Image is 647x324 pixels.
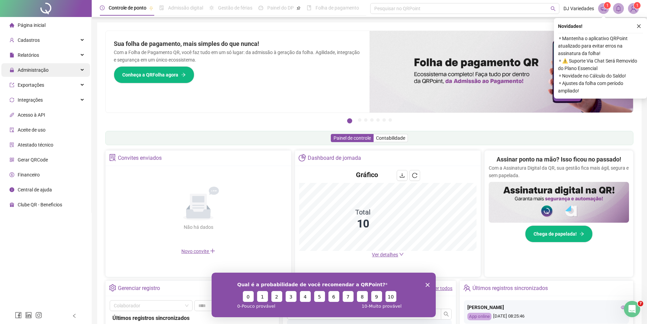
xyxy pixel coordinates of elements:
p: Com a Assinatura Digital da QR, sua gestão fica mais ágil, segura e sem papelada. [489,164,629,179]
span: 7 [638,301,643,306]
sup: Atualize o seu contato no menu Meus Dados [634,2,641,9]
span: clock-circle [100,5,105,10]
span: home [10,23,14,28]
span: lock [10,68,14,72]
p: Com a Folha de Pagamento QR, você faz tudo em um só lugar: da admissão à geração da folha. Agilid... [114,49,361,64]
span: 1 [636,3,639,8]
span: search [444,311,449,317]
span: Novo convite [181,249,215,254]
div: Gerenciar registro [118,283,160,294]
a: Ver todos [432,286,452,291]
span: instagram [35,312,42,319]
span: plus [210,248,215,254]
span: ⚬ ⚠️ Suporte Via Chat Será Removido do Plano Essencial [558,57,643,72]
span: sync [10,98,14,102]
span: eye [621,305,626,310]
span: down [399,252,404,257]
span: Atestado técnico [18,142,53,148]
span: Cadastros [18,37,40,43]
span: download [399,173,405,178]
span: left [72,313,77,318]
span: qrcode [10,157,14,162]
span: Controle de ponto [109,5,146,11]
button: 4 [370,118,374,122]
span: Aceite de uso [18,127,46,133]
span: DJ Variedades [563,5,594,12]
button: 1 [347,118,352,123]
h2: Assinar ponto na mão? Isso ficou no passado! [497,155,621,164]
img: 88163 [628,3,639,14]
span: close [636,24,641,29]
div: Últimos registros sincronizados [112,314,272,322]
div: Convites enviados [118,152,162,164]
span: Painel do DP [267,5,294,11]
span: Administração [18,67,49,73]
h2: Sua folha de pagamento, mais simples do que nunca! [114,39,361,49]
span: bell [615,5,622,12]
span: Painel de controle [334,135,371,141]
span: Folha de pagamento [316,5,359,11]
span: ⚬ Ajustes da folha com período ampliado! [558,80,643,95]
h4: Gráfico [356,170,378,180]
div: Dashboard de jornada [308,152,361,164]
span: solution [10,142,14,147]
span: export [10,83,14,87]
span: team [463,284,470,291]
span: Relatórios [18,52,39,58]
sup: 1 [604,2,611,9]
span: pushpin [296,6,301,10]
span: ⚬ Mantenha o aplicativo QRPoint atualizado para evitar erros na assinatura da folha! [558,35,643,57]
span: solution [109,154,116,161]
span: user-add [10,38,14,42]
img: banner%2F8d14a306-6205-4263-8e5b-06e9a85ad873.png [370,31,633,113]
span: dollar [10,172,14,177]
button: Conheça a QRFolha agora [114,66,194,83]
a: Ver detalhes down [372,252,404,257]
span: Central de ajuda [18,187,52,192]
span: Novidades ! [558,22,582,30]
span: linkedin [25,312,32,319]
span: Chega de papelada! [534,230,577,238]
span: pushpin [149,6,153,10]
button: 2 [358,118,361,122]
span: Gestão de férias [218,5,252,11]
div: App online [467,313,491,321]
span: file-done [159,5,164,10]
div: [DATE] 08:25:46 [467,313,626,321]
span: arrow-right [181,72,186,77]
span: Página inicial [18,22,46,28]
span: Financeiro [18,172,40,177]
button: 3 [364,118,367,122]
span: sun [209,5,214,10]
div: Últimos registros sincronizados [472,283,548,294]
span: pie-chart [299,154,306,161]
span: search [551,6,556,11]
span: Conheça a QRFolha agora [122,71,178,79]
button: Chega de papelada! [525,225,593,242]
iframe: Intercom live chat [624,301,640,317]
button: 7 [389,118,392,122]
img: banner%2F02c71560-61a6-44d4-94b9-c8ab97240462.png [489,182,629,223]
span: file [10,53,14,57]
span: book [307,5,311,10]
iframe: Pesquisa da QRPoint [212,273,436,317]
span: Integrações [18,97,43,103]
span: Exportações [18,82,44,88]
span: dashboard [258,5,263,10]
span: facebook [15,312,22,319]
span: reload [412,173,417,178]
span: info-circle [10,187,14,192]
